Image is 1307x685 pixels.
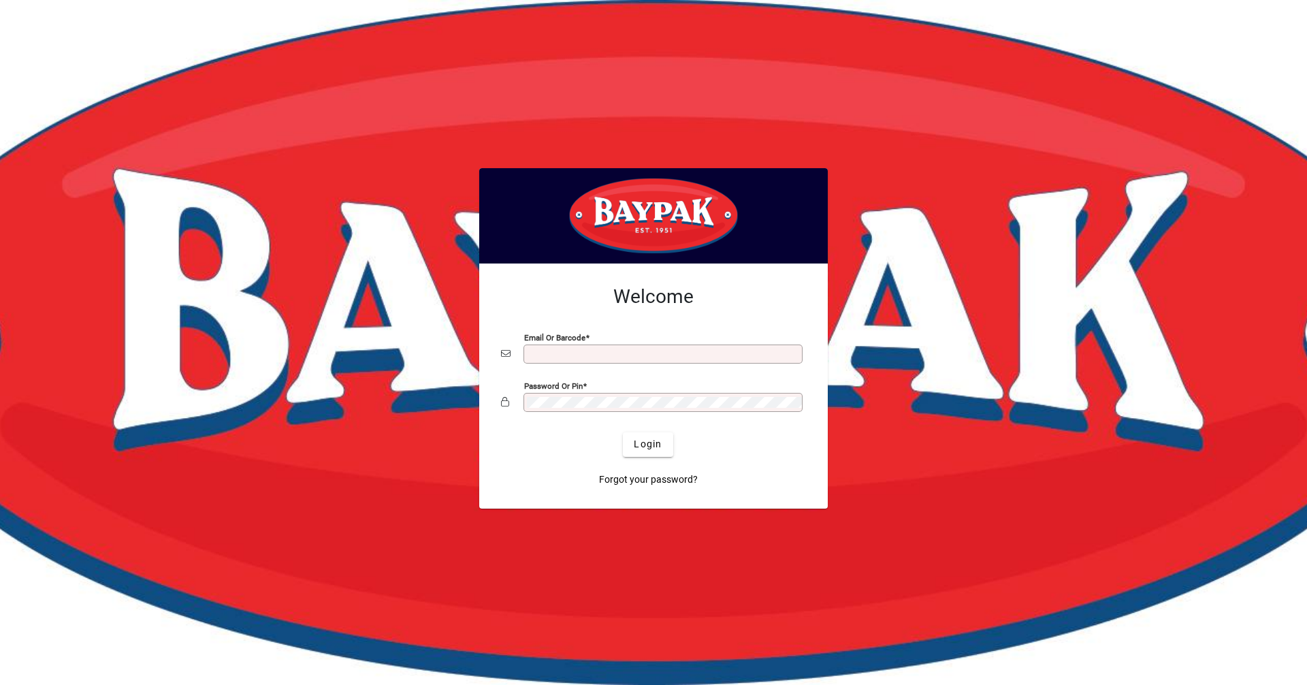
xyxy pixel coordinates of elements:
[594,468,703,492] a: Forgot your password?
[524,332,585,342] mat-label: Email or Barcode
[501,285,806,308] h2: Welcome
[599,473,698,487] span: Forgot your password?
[623,432,673,457] button: Login
[634,437,662,451] span: Login
[524,381,583,390] mat-label: Password or Pin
